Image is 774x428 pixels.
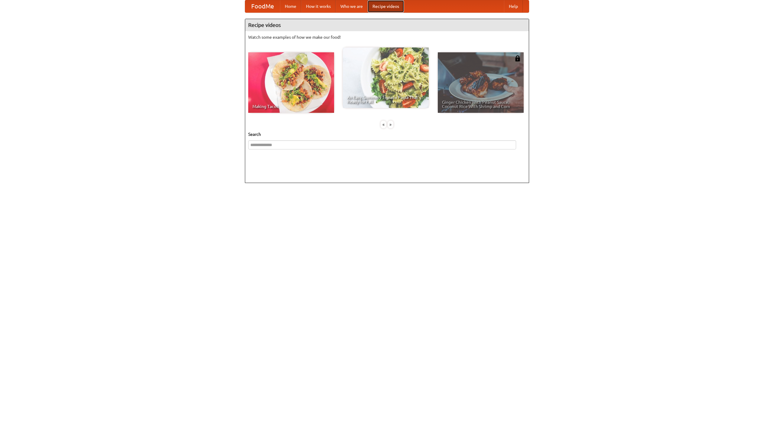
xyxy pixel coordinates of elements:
span: An Easy, Summery Tomato Pasta That's Ready for Fall [347,95,424,104]
a: Help [504,0,523,12]
img: 483408.png [515,55,521,61]
a: FoodMe [245,0,280,12]
a: Who we are [336,0,368,12]
h5: Search [248,131,526,137]
div: » [388,121,393,128]
a: How it works [301,0,336,12]
p: Watch some examples of how we make our food! [248,34,526,40]
h4: Recipe videos [245,19,529,31]
a: Home [280,0,301,12]
div: « [381,121,386,128]
a: An Easy, Summery Tomato Pasta That's Ready for Fall [343,47,429,108]
a: Recipe videos [368,0,404,12]
a: Making Tacos [248,52,334,113]
span: Making Tacos [252,104,330,109]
